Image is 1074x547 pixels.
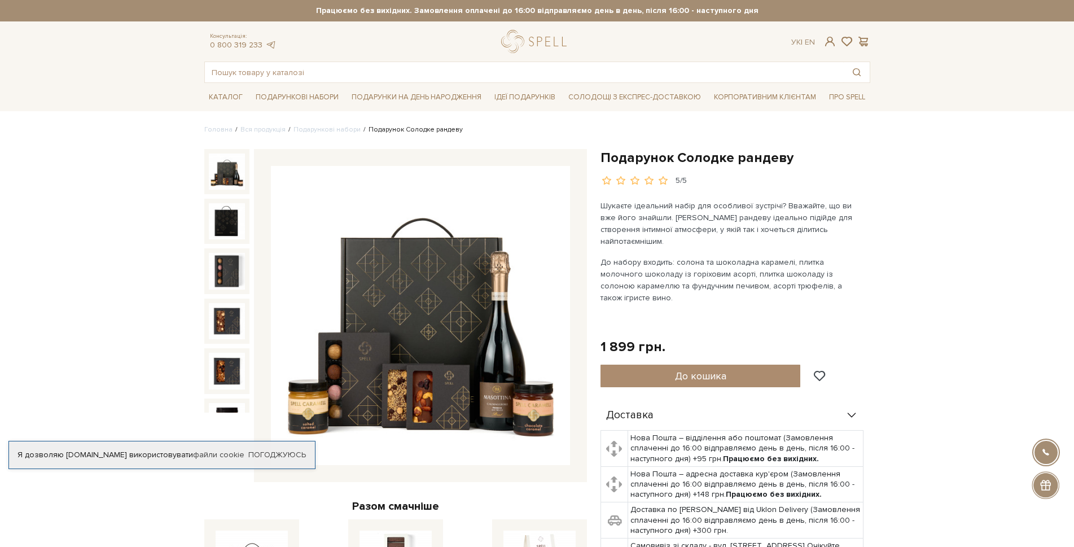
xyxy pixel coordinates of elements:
[825,89,870,106] a: Про Spell
[801,37,803,47] span: |
[204,89,247,106] a: Каталог
[791,37,815,47] div: Ук
[675,370,726,382] span: До кошика
[501,30,572,53] a: logo
[676,176,687,186] div: 5/5
[193,450,244,460] a: файли cookie
[271,166,570,465] img: Подарунок Солодке рандеву
[600,200,865,247] p: Шукаєте ідеальний набір для особливої зустрічі? Вважайте, що ви вже його знайшли. [PERSON_NAME] р...
[564,87,705,107] a: Солодощі з експрес-доставкою
[210,33,277,40] span: Консультація:
[628,502,863,539] td: Доставка по [PERSON_NAME] від Uklon Delivery (Замовлення сплаченні до 16:00 відправляємо день в д...
[347,89,486,106] a: Подарунки на День народження
[723,454,819,463] b: Працюємо без вихідних.
[628,466,863,502] td: Нова Пошта – адресна доставка кур'єром (Замовлення сплаченні до 16:00 відправляємо день в день, п...
[709,89,821,106] a: Корпоративним клієнтам
[293,125,361,134] a: Подарункові набори
[209,253,245,289] img: Подарунок Солодке рандеву
[209,303,245,339] img: Подарунок Солодке рандеву
[204,6,870,16] strong: Працюємо без вихідних. Замовлення оплачені до 16:00 відправляємо день в день, після 16:00 - насту...
[600,338,665,356] div: 1 899 грн.
[251,89,343,106] a: Подарункові набори
[600,149,870,167] h1: Подарунок Солодке рандеву
[210,40,262,50] a: 0 800 319 233
[240,125,286,134] a: Вся продукція
[726,489,822,499] b: Працюємо без вихідних.
[248,450,306,460] a: Погоджуюсь
[205,62,844,82] input: Пошук товару у каталозі
[844,62,870,82] button: Пошук товару у каталозі
[265,40,277,50] a: telegram
[209,403,245,439] img: Подарунок Солодке рандеву
[600,365,801,387] button: До кошика
[9,450,315,460] div: Я дозволяю [DOMAIN_NAME] використовувати
[209,203,245,239] img: Подарунок Солодке рандеву
[628,431,863,467] td: Нова Пошта – відділення або поштомат (Замовлення сплаченні до 16:00 відправляємо день в день, піс...
[606,410,654,421] span: Доставка
[209,353,245,389] img: Подарунок Солодке рандеву
[361,125,463,135] li: Подарунок Солодке рандеву
[209,154,245,190] img: Подарунок Солодке рандеву
[490,89,560,106] a: Ідеї подарунків
[600,256,865,304] p: До набору входить: солона та шоколадна карамелі, плитка молочного шоколаду із горіховим асорті, п...
[204,499,587,514] div: Разом смачніше
[805,37,815,47] a: En
[204,125,233,134] a: Головна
